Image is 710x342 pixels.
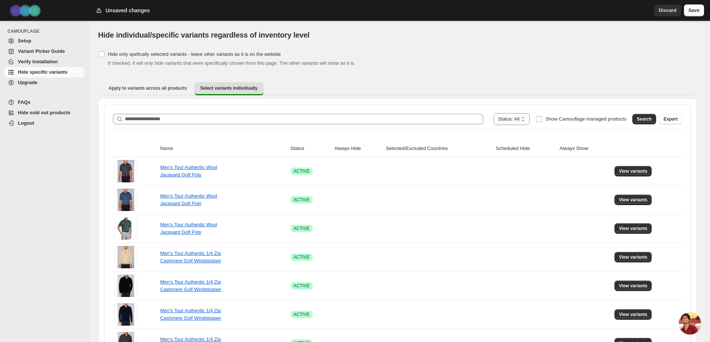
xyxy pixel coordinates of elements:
span: Apply to variants across all products [109,85,187,91]
th: Scheduled Hide [494,140,558,157]
th: Always Show [557,140,612,157]
a: Hide sold out products [4,108,85,118]
span: Export [664,116,678,122]
span: Logout [18,120,34,126]
span: ACTIVE [294,254,310,260]
th: Status [288,140,332,157]
span: View variants [619,197,648,203]
a: Men's Tour Authentic Wool Jacquard Golf Polo [160,164,217,178]
a: Logout [4,118,85,128]
span: Hide specific variants [18,69,68,75]
span: ACTIVE [294,226,310,231]
span: ACTIVE [294,168,310,174]
a: FAQs [4,97,85,108]
th: Name [158,140,288,157]
span: Save [688,7,700,14]
span: Upgrade [18,80,38,85]
span: Variant Picker Guide [18,48,65,54]
span: Select variants individually [200,85,258,91]
a: Men's Tour Authentic Wool Jacquard Golf Polo [160,222,217,235]
span: View variants [619,168,648,174]
th: Selected/Excluded Countries [384,140,494,157]
button: Search [632,114,656,124]
span: View variants [619,254,648,260]
span: Hide sold out products [18,110,71,115]
span: CAMOUFLAGE [7,28,85,34]
span: Hide only spefically selected variants - leave other variants as it is on the website [108,51,281,57]
a: Verify Installation [4,57,85,67]
div: Open chat [679,312,701,335]
a: Men's Tour Authentic Wool Jacquard Golf Polo [160,193,217,206]
span: View variants [619,311,648,317]
a: Men's Tour Authentic 1/4 Zip Cashmere Golf Windstopper [160,279,221,292]
span: Setup [18,38,31,44]
button: Apply to variants across all products [103,82,193,94]
th: Always Hide [332,140,384,157]
button: View variants [614,281,652,291]
span: ACTIVE [294,283,310,289]
a: Upgrade [4,77,85,88]
button: Export [659,114,682,124]
button: View variants [614,195,652,205]
a: Men's Tour Authentic 1/4 Zip Cashmere Golf Windstopper [160,250,221,263]
span: Show Camouflage managed products [545,116,626,122]
a: Men's Tour Authentic 1/4 Zip Cashmere Golf Windstopper [160,308,221,321]
button: Save [684,4,704,16]
span: View variants [619,226,648,231]
button: Discard [654,4,681,16]
span: Search [637,116,652,122]
h2: Unsaved changes [106,7,150,14]
button: View variants [614,309,652,320]
a: Hide specific variants [4,67,85,77]
span: ACTIVE [294,197,310,203]
button: View variants [614,166,652,176]
span: ACTIVE [294,311,310,317]
button: View variants [614,223,652,234]
button: Select variants individually [194,82,264,95]
a: Variant Picker Guide [4,46,85,57]
span: If checked, it will only hide variants that were specifically chosen from this page. The other va... [108,60,355,66]
span: Verify Installation [18,59,58,64]
button: View variants [614,252,652,262]
span: View variants [619,283,648,289]
span: FAQs [18,99,30,105]
a: Setup [4,36,85,46]
span: Discard [659,7,677,14]
span: Hide individual/specific variants regardless of inventory level [98,31,310,39]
